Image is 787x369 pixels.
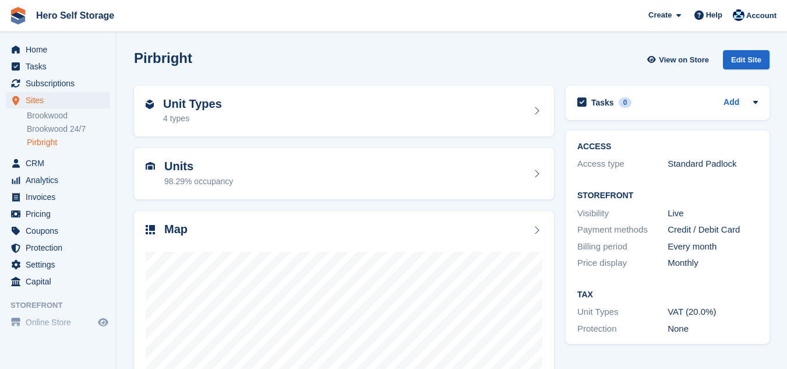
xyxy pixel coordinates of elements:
a: menu [6,240,110,256]
h2: Units [164,160,233,173]
div: VAT (20.0%) [668,305,758,319]
span: Subscriptions [26,75,96,92]
a: menu [6,92,110,108]
h2: Tax [577,290,758,300]
a: menu [6,41,110,58]
a: menu [6,155,110,171]
div: Standard Padlock [668,157,758,171]
h2: Tasks [591,97,614,108]
h2: ACCESS [577,142,758,152]
span: Tasks [26,58,96,75]
span: Coupons [26,223,96,239]
span: Help [706,9,722,21]
span: Sites [26,92,96,108]
a: View on Store [645,50,714,69]
div: Protection [577,322,668,336]
img: stora-icon-8386f47178a22dfd0bd8f6a31ec36ba5ce8667c1dd55bd0f319d3a0aa187defe.svg [9,7,27,24]
h2: Unit Types [163,97,222,111]
img: unit-icn-7be61d7bf1b0ce9d3e12c5938cc71ed9869f7b940bace4675aadf7bd6d80202e.svg [146,162,155,170]
a: Brookwood [27,110,110,121]
img: unit-type-icn-2b2737a686de81e16bb02015468b77c625bbabd49415b5ef34ead5e3b44a266d.svg [146,100,154,109]
h2: Pirbright [134,50,192,66]
span: Online Store [26,314,96,331]
div: 98.29% occupancy [164,175,233,188]
a: Edit Site [723,50,770,74]
div: 0 [619,97,632,108]
span: Account [746,10,777,22]
div: Credit / Debit Card [668,223,758,237]
div: 4 types [163,113,222,125]
a: menu [6,314,110,331]
div: Edit Site [723,50,770,69]
div: Every month [668,240,758,254]
div: Billing period [577,240,668,254]
div: None [668,322,758,336]
img: map-icn-33ee37083ee616e46c38cad1a60f524a97daa1e2b2c8c0bc3eb3415660979fc1.svg [146,225,155,234]
a: menu [6,223,110,239]
a: Hero Self Storage [31,6,119,25]
a: Pirbright [27,137,110,148]
a: menu [6,206,110,222]
div: Monthly [668,256,758,270]
div: Access type [577,157,668,171]
a: Add [724,96,739,110]
div: Live [668,207,758,220]
a: Brookwood 24/7 [27,124,110,135]
a: menu [6,58,110,75]
div: Visibility [577,207,668,220]
img: Holly Budge [733,9,744,21]
a: Units 98.29% occupancy [134,148,554,199]
div: Unit Types [577,305,668,319]
span: Invoices [26,189,96,205]
span: Analytics [26,172,96,188]
span: Capital [26,273,96,290]
span: Settings [26,256,96,273]
span: Pricing [26,206,96,222]
h2: Map [164,223,188,236]
span: Storefront [10,300,116,311]
a: menu [6,273,110,290]
a: menu [6,189,110,205]
a: menu [6,172,110,188]
div: Price display [577,256,668,270]
a: Preview store [96,315,110,329]
a: Unit Types 4 types [134,86,554,137]
a: menu [6,256,110,273]
span: Home [26,41,96,58]
h2: Storefront [577,191,758,201]
span: Protection [26,240,96,256]
a: menu [6,75,110,92]
span: View on Store [659,54,709,66]
span: Create [648,9,672,21]
div: Payment methods [577,223,668,237]
span: CRM [26,155,96,171]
